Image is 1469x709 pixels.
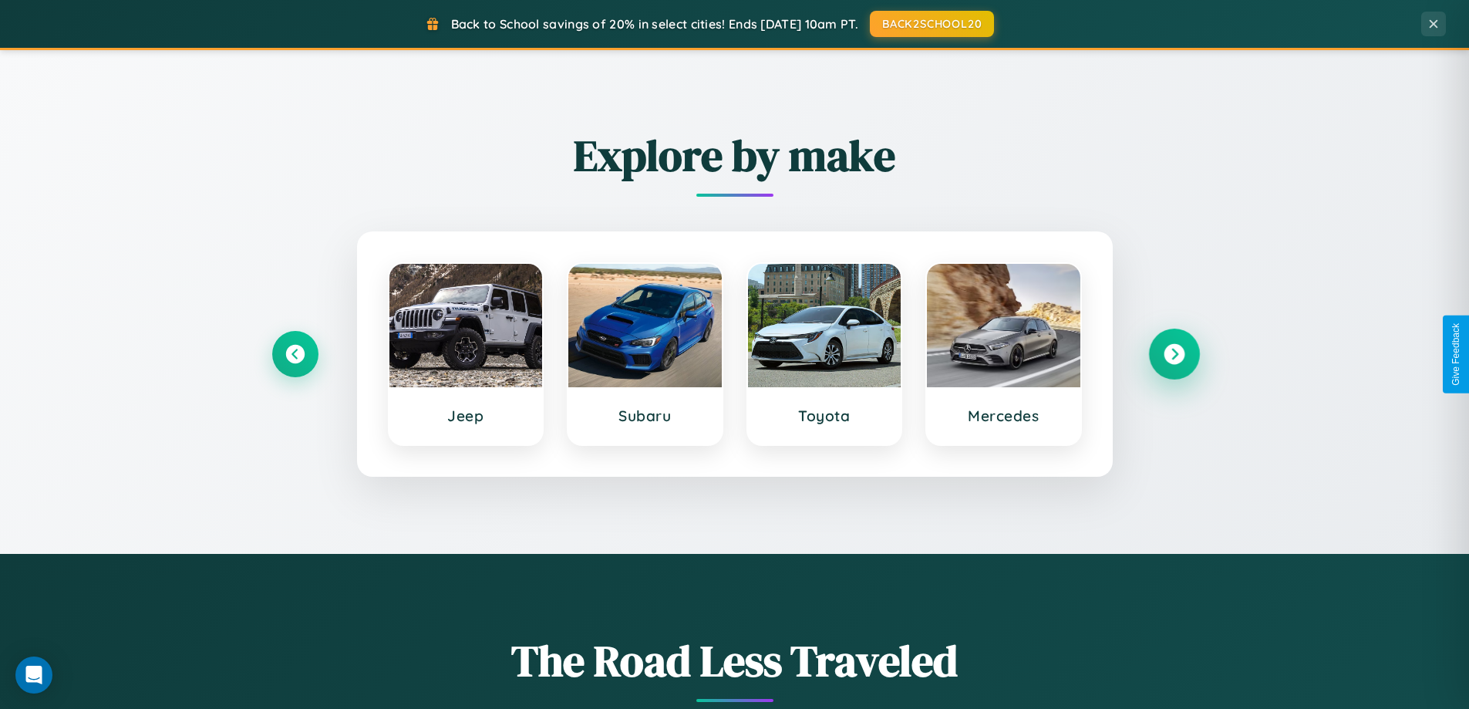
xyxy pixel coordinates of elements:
[451,16,858,32] span: Back to School savings of 20% in select cities! Ends [DATE] 10am PT.
[15,657,52,694] div: Open Intercom Messenger
[584,407,706,425] h3: Subaru
[405,407,527,425] h3: Jeep
[272,631,1198,690] h1: The Road Less Traveled
[272,126,1198,185] h2: Explore by make
[942,407,1065,425] h3: Mercedes
[763,407,886,425] h3: Toyota
[870,11,994,37] button: BACK2SCHOOL20
[1450,323,1461,386] div: Give Feedback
